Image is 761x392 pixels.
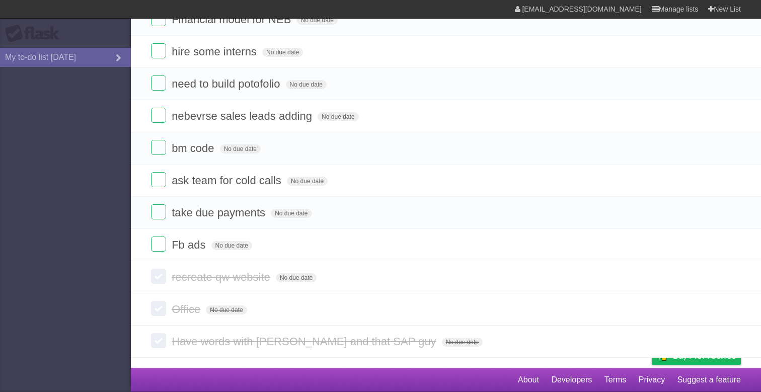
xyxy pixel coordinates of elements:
span: Have words with [PERSON_NAME] and that SAP guy [172,335,438,348]
span: ask team for cold calls [172,174,284,187]
span: hire some interns [172,45,259,58]
span: Buy me a coffee [673,347,736,364]
span: need to build potofolio [172,77,282,90]
label: Done [151,140,166,155]
a: Terms [604,370,627,389]
a: About [518,370,539,389]
label: Done [151,75,166,91]
a: Suggest a feature [677,370,741,389]
label: Done [151,172,166,187]
label: Done [151,333,166,348]
div: Flask [5,25,65,43]
span: No due date [206,305,247,315]
label: Done [151,43,166,58]
label: Done [151,11,166,26]
label: Done [151,269,166,284]
a: Developers [551,370,592,389]
span: Fb ads [172,239,208,251]
span: No due date [287,177,328,186]
span: bm code [172,142,216,154]
span: No due date [271,209,312,218]
span: No due date [296,16,337,25]
span: No due date [276,273,317,282]
span: recreate qw website [172,271,273,283]
label: Done [151,204,166,219]
span: No due date [220,144,261,153]
span: No due date [318,112,358,121]
span: Office [172,303,203,316]
span: No due date [211,241,252,250]
label: Done [151,108,166,123]
span: No due date [286,80,327,89]
span: No due date [262,48,303,57]
label: Done [151,301,166,316]
a: Privacy [639,370,665,389]
span: No due date [442,338,483,347]
span: take due payments [172,206,268,219]
label: Done [151,237,166,252]
span: Financial model for NEB [172,13,293,26]
span: nebevrse sales leads adding [172,110,315,122]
